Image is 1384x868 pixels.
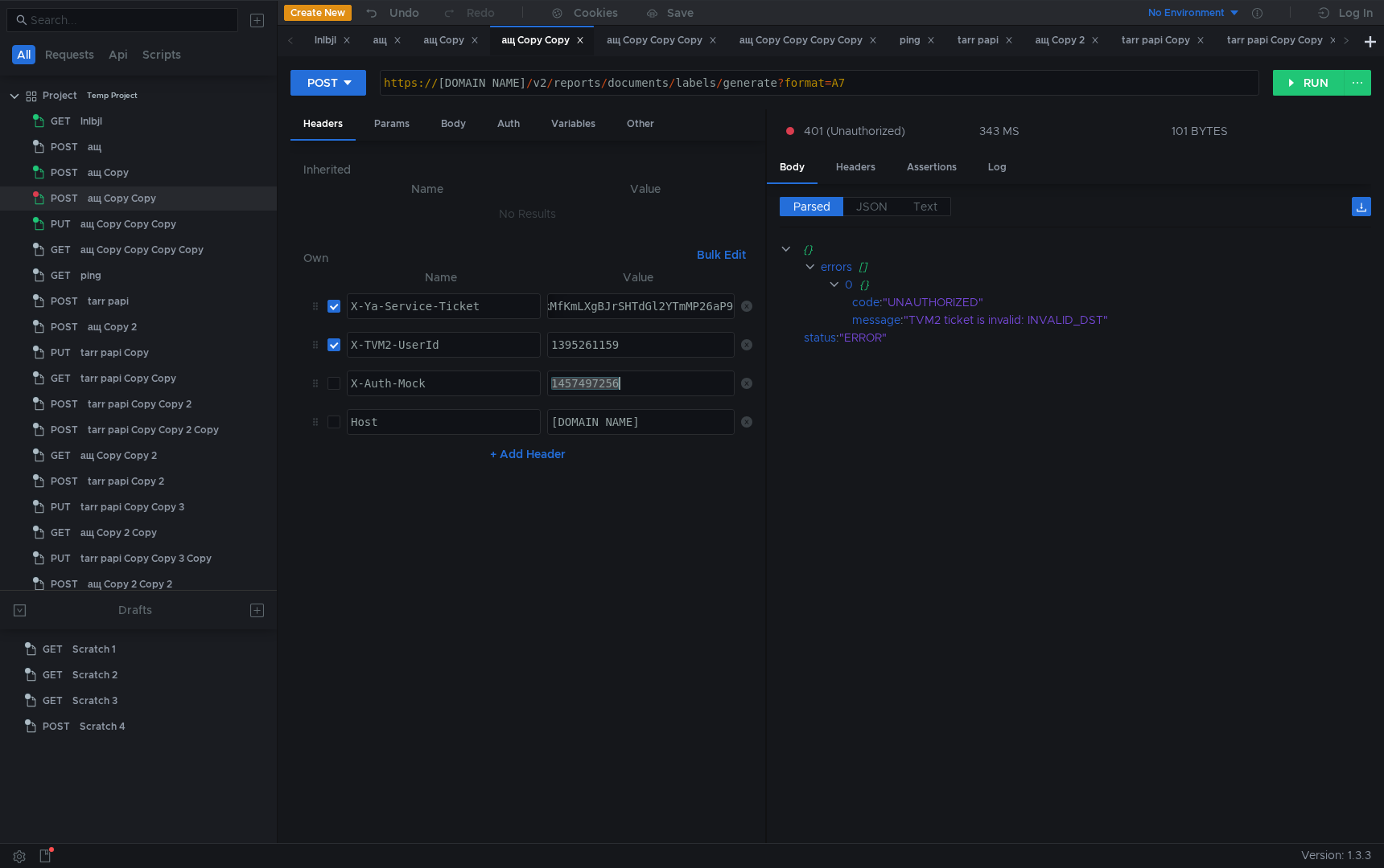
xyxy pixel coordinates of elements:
div: 343 MS [979,124,1019,138]
span: GET [51,444,71,468]
div: lnlbjl [315,32,351,49]
button: Scripts [138,45,186,64]
div: ащ Copy [88,161,129,185]
span: GET [43,663,63,687]
div: status [804,329,836,346]
button: Requests [40,45,99,64]
th: Name [316,179,538,199]
div: ащ Copy 2 Copy [80,521,157,545]
div: No Environment [1148,6,1225,21]
div: Scratch 2 [72,663,117,687]
span: GET [51,521,71,545]
button: + Add Header [484,444,572,464]
span: GET [51,238,71,262]
div: Params [361,109,422,139]
div: ащ Copy Copy Copy Copy [80,238,204,262]
div: Assertions [894,153,970,182]
div: tarr papi [88,289,129,313]
div: {} [803,240,1349,258]
div: ащ Copy Copy [501,32,584,49]
div: Cookies [574,3,618,23]
span: JSON [856,199,888,214]
div: ащ Copy Copy 2 [80,444,157,468]
div: tarr papi Copy [1122,32,1205,49]
span: GET [43,637,63,661]
div: tarr papi Copy 2 [88,469,164,493]
button: All [12,45,35,64]
div: "ERROR" [839,329,1349,346]
span: GET [51,264,71,288]
div: POST [307,74,338,92]
div: Log In [1339,3,1373,23]
div: ащ Copy 2 [1036,32,1099,49]
span: Text [913,199,937,214]
div: tarr papi Copy Copy 3 [80,495,184,519]
th: Name [340,268,542,287]
span: PUT [51,212,71,236]
div: Body [428,109,479,139]
div: : [852,311,1371,329]
button: RUN [1273,70,1345,96]
span: GET [51,109,71,133]
div: ащ Copy Copy Copy [80,212,176,236]
div: ping [900,32,935,49]
div: Variables [538,109,608,139]
th: Value [541,268,735,287]
div: ащ Copy Copy Copy Copy [739,32,877,49]
div: ащ Copy Copy Copy [607,32,717,49]
span: GET [51,366,71,391]
div: Headers [290,109,356,141]
div: Project [43,84,77,108]
span: POST [51,315,78,339]
span: 401 (Unauthorized) [804,122,905,140]
div: 101 BYTES [1172,124,1228,138]
span: POST [43,714,70,739]
button: Redo [430,1,506,25]
button: Undo [352,1,430,25]
div: code [852,293,879,311]
span: PUT [51,547,71,571]
input: Search... [31,11,229,29]
div: Log [975,153,1019,182]
span: POST [51,135,78,159]
div: Scratch 1 [72,637,116,661]
div: tarr papi Copy [80,341,149,365]
span: POST [51,418,78,442]
span: Version: 1.3.3 [1301,844,1371,867]
span: POST [51,572,78,596]
div: Auth [484,109,533,139]
div: ащ [88,135,101,159]
span: PUT [51,495,71,519]
span: GET [43,689,63,713]
div: ping [80,264,101,288]
span: POST [51,469,78,493]
h6: Inherited [303,160,752,179]
th: Value [538,179,752,199]
div: ащ Copy [424,32,480,49]
div: 0 [845,276,853,293]
div: Other [614,109,667,139]
div: tarr papi Copy Copy [80,366,176,391]
div: "UNAUTHORIZED" [883,293,1349,311]
span: POST [51,186,78,211]
div: ащ Copy 2 [88,315,137,339]
div: message [852,311,900,329]
div: tarr papi Copy Copy 2 [88,392,192,416]
div: : [852,293,1371,311]
div: ащ Copy Copy [88,186,156,211]
div: Drafts [118,600,152,620]
div: {} [859,276,1349,293]
div: lnlbjl [80,109,102,133]
span: PUT [51,341,71,365]
div: "TVM2 ticket is invalid: INVALID_DST" [904,311,1350,329]
div: ащ [373,32,402,49]
span: POST [51,392,78,416]
div: [] [859,258,1350,276]
span: Parsed [793,199,830,214]
div: ащ Copy 2 Copy 2 [88,572,172,596]
span: POST [51,161,78,185]
div: Save [667,7,694,18]
div: tarr papi Copy Copy 2 Copy [88,418,219,442]
div: tarr papi Copy Copy [1227,32,1337,49]
button: POST [290,70,366,96]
